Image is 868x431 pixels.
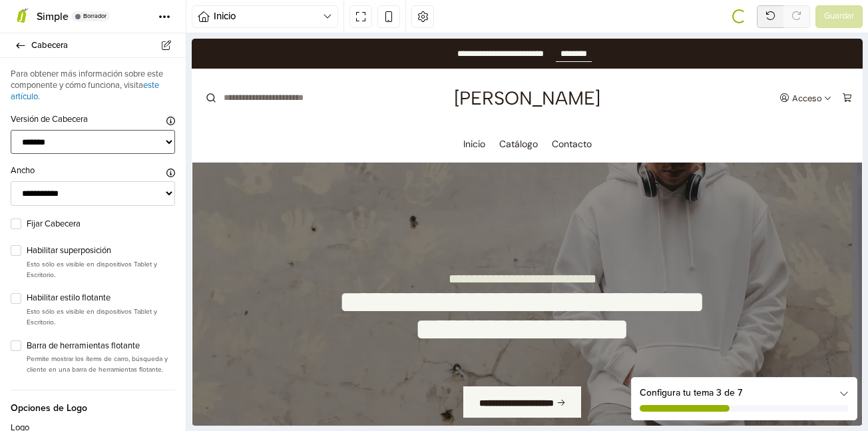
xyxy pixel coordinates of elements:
a: Inicio [272,89,294,122]
label: Habilitar estilo flotante [27,292,175,305]
label: Ancho [11,165,35,178]
label: Habilitar superposición [27,244,175,258]
a: Contacto [360,89,400,122]
span: Cabecera [31,36,170,55]
p: Esto sólo es visible en dispositivos Tablet y Escritorio. [27,306,175,327]
button: Acceso [585,50,643,69]
button: Guardar [815,5,863,28]
label: Fijar Cabecera [27,218,175,231]
p: Permite mostrar los ítems de carro, búsqueda y cliente en una barra de herramientas flotante. [27,354,175,374]
div: Configura tu tema 3 de 7 [632,378,857,420]
span: Opciones de Logo [11,390,175,415]
a: este artículo [11,80,159,102]
div: Configura tu tema 3 de 7 [640,386,849,400]
a: [PERSON_NAME] [262,50,409,69]
label: Versión de Cabecera [11,113,88,127]
div: Acceso [600,55,630,64]
button: Inicio [192,5,338,28]
button: Submit [8,46,31,73]
button: Carro [648,50,663,69]
p: Esto sólo es visible en dispositivos Tablet y Escritorio. [27,259,175,280]
label: Barra de herramientas flotante [27,340,175,353]
span: Inicio [214,9,323,24]
a: Catálogo [308,89,346,122]
span: Borrador [83,13,107,19]
span: Guardar [824,10,854,23]
span: Simple [37,10,69,23]
p: Para obtener más información sobre este componente y cómo funciona, visita . [11,69,175,103]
